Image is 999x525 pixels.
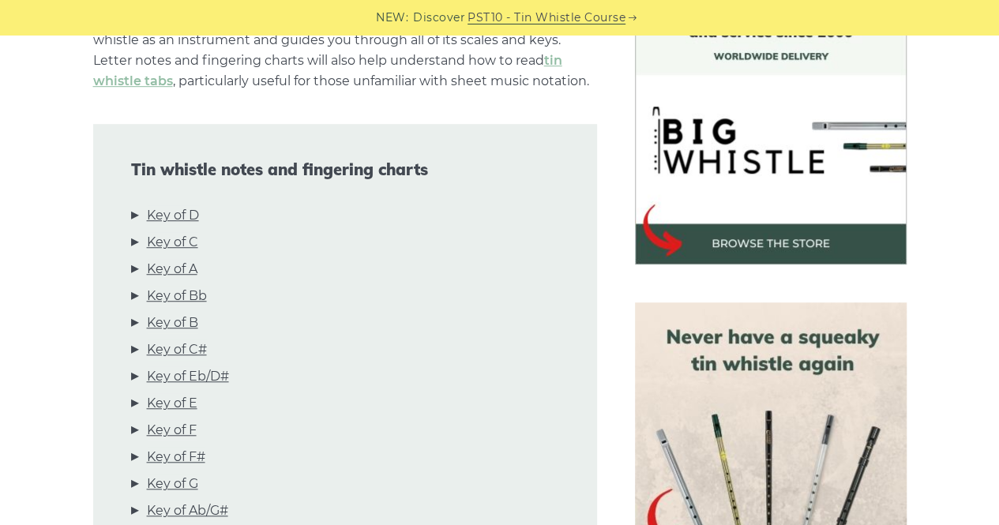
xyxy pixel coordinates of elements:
a: Key of C# [147,339,207,360]
a: Key of F [147,420,197,441]
a: Key of G [147,474,198,494]
a: Key of D [147,205,199,226]
a: Key of B [147,313,198,333]
a: Key of E [147,393,197,414]
span: Discover [413,9,465,27]
span: NEW: [376,9,408,27]
a: Key of Ab/G# [147,501,228,521]
a: Key of A [147,259,197,279]
a: Key of Eb/D# [147,366,229,387]
a: PST10 - Tin Whistle Course [468,9,625,27]
span: Tin whistle notes and fingering charts [131,160,559,179]
a: Key of Bb [147,286,207,306]
a: Key of F# [147,447,205,467]
a: Key of C [147,232,198,253]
